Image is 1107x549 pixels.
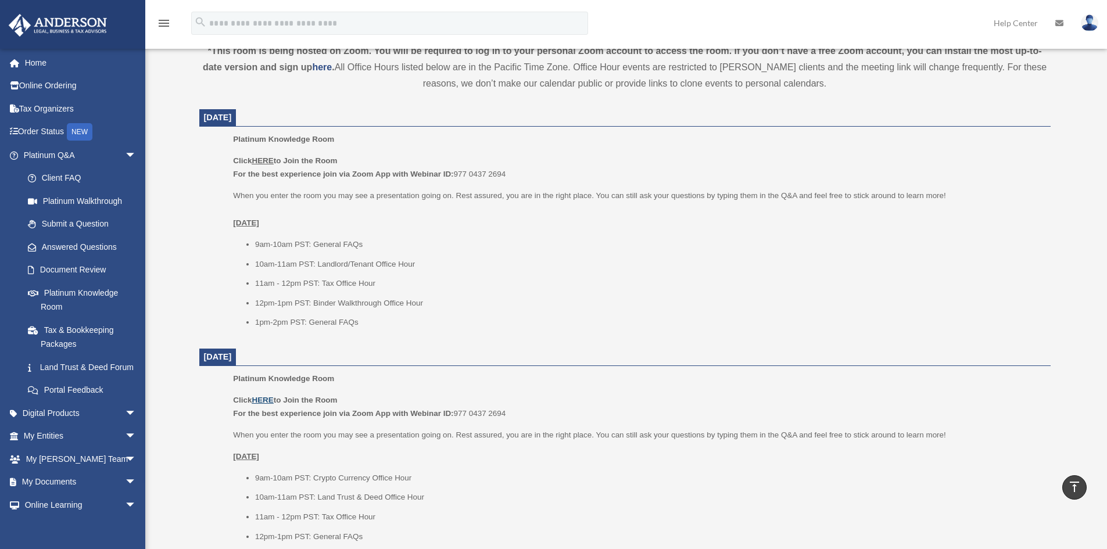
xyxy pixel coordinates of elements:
[16,259,154,282] a: Document Review
[67,123,92,141] div: NEW
[8,471,154,494] a: My Documentsarrow_drop_down
[125,143,148,167] span: arrow_drop_down
[8,401,154,425] a: Digital Productsarrow_drop_down
[16,235,154,259] a: Answered Questions
[157,16,171,30] i: menu
[125,425,148,448] span: arrow_drop_down
[255,238,1042,252] li: 9am-10am PST: General FAQs
[16,356,154,379] a: Land Trust & Deed Forum
[8,120,154,144] a: Order StatusNEW
[233,374,334,383] span: Platinum Knowledge Room
[233,154,1042,181] p: 977 0437 2694
[1081,15,1098,31] img: User Pic
[8,425,154,448] a: My Entitiesarrow_drop_down
[233,393,1042,421] p: 977 0437 2694
[255,530,1042,544] li: 12pm-1pm PST: General FAQs
[5,14,110,37] img: Anderson Advisors Platinum Portal
[125,447,148,471] span: arrow_drop_down
[255,296,1042,310] li: 12pm-1pm PST: Binder Walkthrough Office Hour
[255,471,1042,485] li: 9am-10am PST: Crypto Currency Office Hour
[233,189,1042,230] p: When you enter the room you may see a presentation going on. Rest assured, you are in the right p...
[233,428,1042,442] p: When you enter the room you may see a presentation going on. Rest assured, you are in the right p...
[199,43,1051,92] div: All Office Hours listed below are in the Pacific Time Zone. Office Hour events are restricted to ...
[8,51,154,74] a: Home
[16,379,154,402] a: Portal Feedback
[8,97,154,120] a: Tax Organizers
[157,20,171,30] a: menu
[1062,475,1087,500] a: vertical_align_top
[255,510,1042,524] li: 11am - 12pm PST: Tax Office Hour
[125,471,148,494] span: arrow_drop_down
[233,409,453,418] b: For the best experience join via Zoom App with Webinar ID:
[8,447,154,471] a: My [PERSON_NAME] Teamarrow_drop_down
[332,62,334,72] strong: .
[233,156,337,165] b: Click to Join the Room
[16,167,154,190] a: Client FAQ
[233,396,337,404] b: Click to Join the Room
[16,318,154,356] a: Tax & Bookkeeping Packages
[255,257,1042,271] li: 10am-11am PST: Landlord/Tenant Office Hour
[8,74,154,98] a: Online Ordering
[252,156,273,165] u: HERE
[252,396,273,404] a: HERE
[233,452,259,461] u: [DATE]
[125,493,148,517] span: arrow_drop_down
[8,143,154,167] a: Platinum Q&Aarrow_drop_down
[194,16,207,28] i: search
[233,135,334,143] span: Platinum Knowledge Room
[233,170,453,178] b: For the best experience join via Zoom App with Webinar ID:
[16,281,148,318] a: Platinum Knowledge Room
[233,218,259,227] u: [DATE]
[255,490,1042,504] li: 10am-11am PST: Land Trust & Deed Office Hour
[312,62,332,72] a: here
[255,277,1042,290] li: 11am - 12pm PST: Tax Office Hour
[16,213,154,236] a: Submit a Question
[204,352,232,361] span: [DATE]
[255,315,1042,329] li: 1pm-2pm PST: General FAQs
[204,113,232,122] span: [DATE]
[16,189,154,213] a: Platinum Walkthrough
[8,493,154,516] a: Online Learningarrow_drop_down
[1067,480,1081,494] i: vertical_align_top
[125,401,148,425] span: arrow_drop_down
